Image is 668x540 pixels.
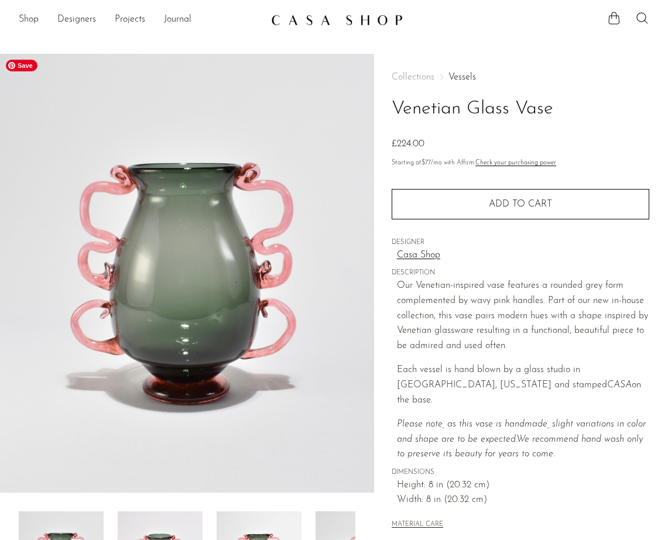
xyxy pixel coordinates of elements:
em: Please note, as this vase is handmade, slight variations in color and shape are to be expected. [397,419,646,444]
span: Height: 8 in (20.32 cm) [397,478,649,493]
span: Add to cart [489,200,552,209]
p: Our Venetian-inspired vase features a rounded grey form complemented by wavy pink handles. Part o... [397,278,649,353]
span: DIMENSIONS [392,467,649,478]
ul: NEW HEADER MENU [19,10,262,30]
em: CASA [607,380,632,390]
p: Each vessel is hand blown by a glass studio in [GEOGRAPHIC_DATA], [US_STATE] and stamped on the b... [397,363,649,408]
a: Vessels [448,73,476,82]
p: Starting at /mo with Affirm. [392,158,649,168]
span: Collections [392,73,434,82]
span: $77 [422,160,431,166]
span: Width: 8 in (20.32 cm) [397,493,649,508]
span: DESIGNER [392,238,649,248]
a: Casa Shop [397,248,649,263]
button: MATERIAL CARE [392,521,443,529]
h1: Venetian Glass Vase [392,94,649,124]
a: Check your purchasing power - Learn more about Affirm Financing (opens in modal) [475,160,556,166]
span: DESCRIPTION [392,268,649,278]
span: £224.00 [392,139,424,149]
em: We recommend hand wash only to preserve its beauty for years to come. [397,435,643,459]
nav: Breadcrumbs [392,73,649,82]
a: Designers [57,12,96,27]
a: Projects [115,12,145,27]
nav: Desktop navigation [19,10,262,30]
a: Journal [164,12,191,27]
span: Save [6,60,37,71]
a: Shop [19,12,39,27]
button: Add to cart [392,189,649,219]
